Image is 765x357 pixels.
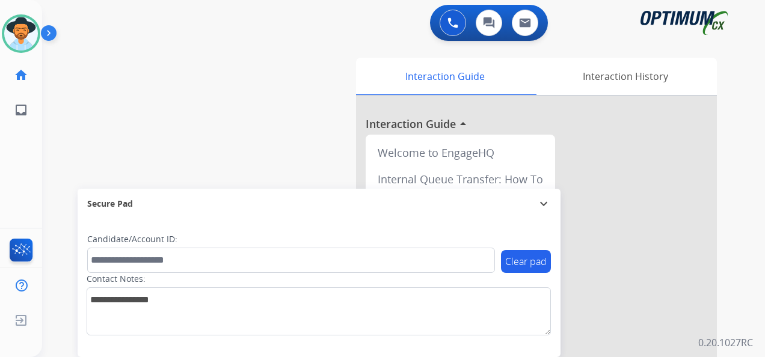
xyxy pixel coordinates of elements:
mat-icon: inbox [14,103,28,117]
mat-icon: expand_more [536,197,551,211]
label: Candidate/Account ID: [87,233,177,245]
div: Interaction Guide [356,58,533,95]
div: Interaction History [533,58,717,95]
div: Internal Queue Transfer: How To [370,166,550,192]
button: Clear pad [501,250,551,273]
img: avatar [4,17,38,50]
mat-icon: home [14,68,28,82]
label: Contact Notes: [87,273,146,285]
div: Welcome to EngageHQ [370,139,550,166]
p: 0.20.1027RC [698,335,753,350]
span: Secure Pad [87,198,133,210]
